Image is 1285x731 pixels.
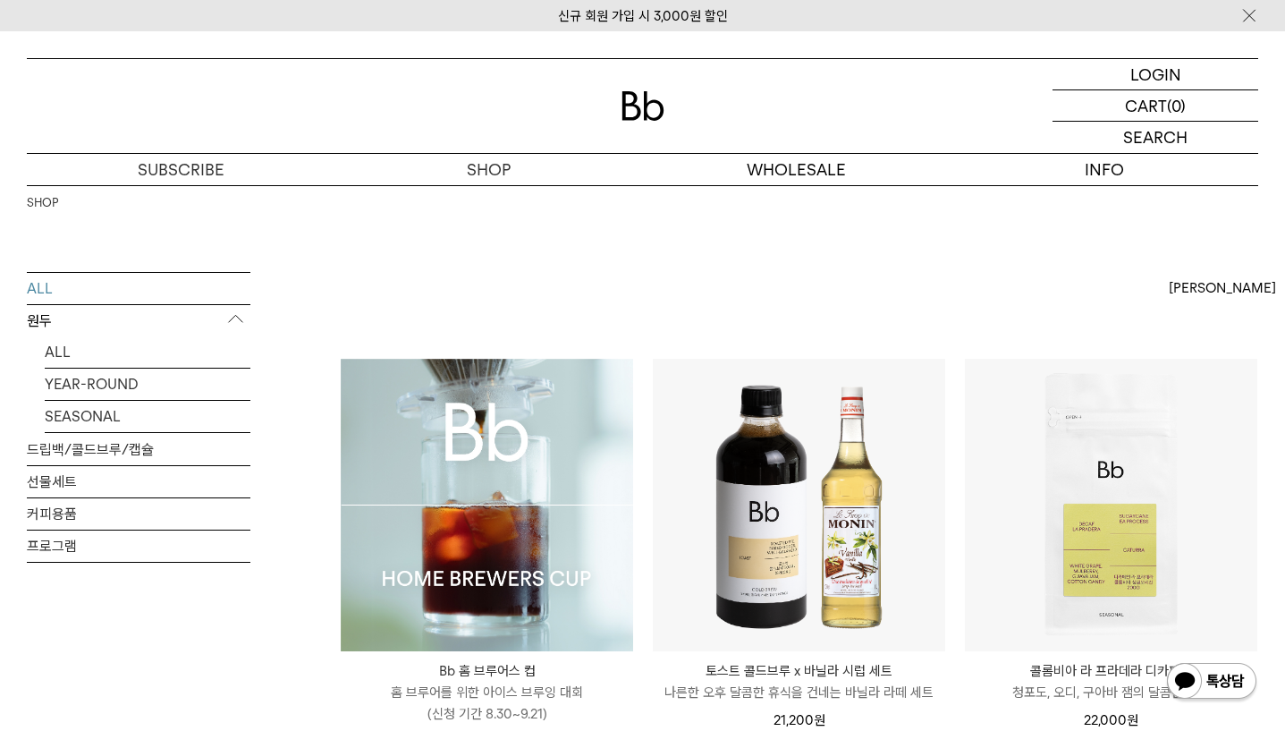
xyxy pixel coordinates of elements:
p: 콜롬비아 라 프라데라 디카페인 [965,660,1257,682]
span: [PERSON_NAME] [1169,277,1276,299]
p: CART [1125,90,1167,121]
a: 선물세트 [27,466,250,497]
p: INFO [951,154,1258,185]
img: Bb 홈 브루어스 컵 [341,359,633,651]
span: 원 [814,712,825,728]
a: Bb 홈 브루어스 컵 홈 브루어를 위한 아이스 브루잉 대회(신청 기간 8.30~9.21) [341,660,633,725]
a: ALL [27,273,250,304]
a: YEAR-ROUND [45,369,250,400]
p: WHOLESALE [643,154,951,185]
a: 커피용품 [27,498,250,530]
a: SHOP [334,154,642,185]
a: 드립백/콜드브루/캡슐 [27,434,250,465]
a: SEASONAL [45,401,250,432]
p: 나른한 오후 달콤한 휴식을 건네는 바닐라 라떼 세트 [653,682,945,703]
p: 홈 브루어를 위한 아이스 브루잉 대회 (신청 기간 8.30~9.21) [341,682,633,725]
a: 프로그램 [27,531,250,562]
span: 원 [1127,712,1138,728]
p: 토스트 콜드브루 x 바닐라 시럽 세트 [653,660,945,682]
img: 콜롬비아 라 프라데라 디카페인 [965,359,1257,651]
p: (0) [1167,90,1186,121]
img: 카카오톡 채널 1:1 채팅 버튼 [1165,661,1258,704]
a: LOGIN [1053,59,1258,90]
img: 토스트 콜드브루 x 바닐라 시럽 세트 [653,359,945,651]
a: CART (0) [1053,90,1258,122]
a: 콜롬비아 라 프라데라 디카페인 청포도, 오디, 구아바 잼의 달콤한 조화 [965,660,1257,703]
p: 원두 [27,305,250,337]
a: 토스트 콜드브루 x 바닐라 시럽 세트 나른한 오후 달콤한 휴식을 건네는 바닐라 라떼 세트 [653,660,945,703]
p: SEARCH [1123,122,1188,153]
a: SHOP [27,194,58,212]
p: Bb 홈 브루어스 컵 [341,660,633,682]
a: 신규 회원 가입 시 3,000원 할인 [558,8,728,24]
span: 21,200 [774,712,825,728]
span: 22,000 [1084,712,1138,728]
p: LOGIN [1130,59,1181,89]
a: SUBSCRIBE [27,154,334,185]
a: ALL [45,336,250,368]
img: 로고 [621,91,664,121]
p: 청포도, 오디, 구아바 잼의 달콤한 조화 [965,682,1257,703]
